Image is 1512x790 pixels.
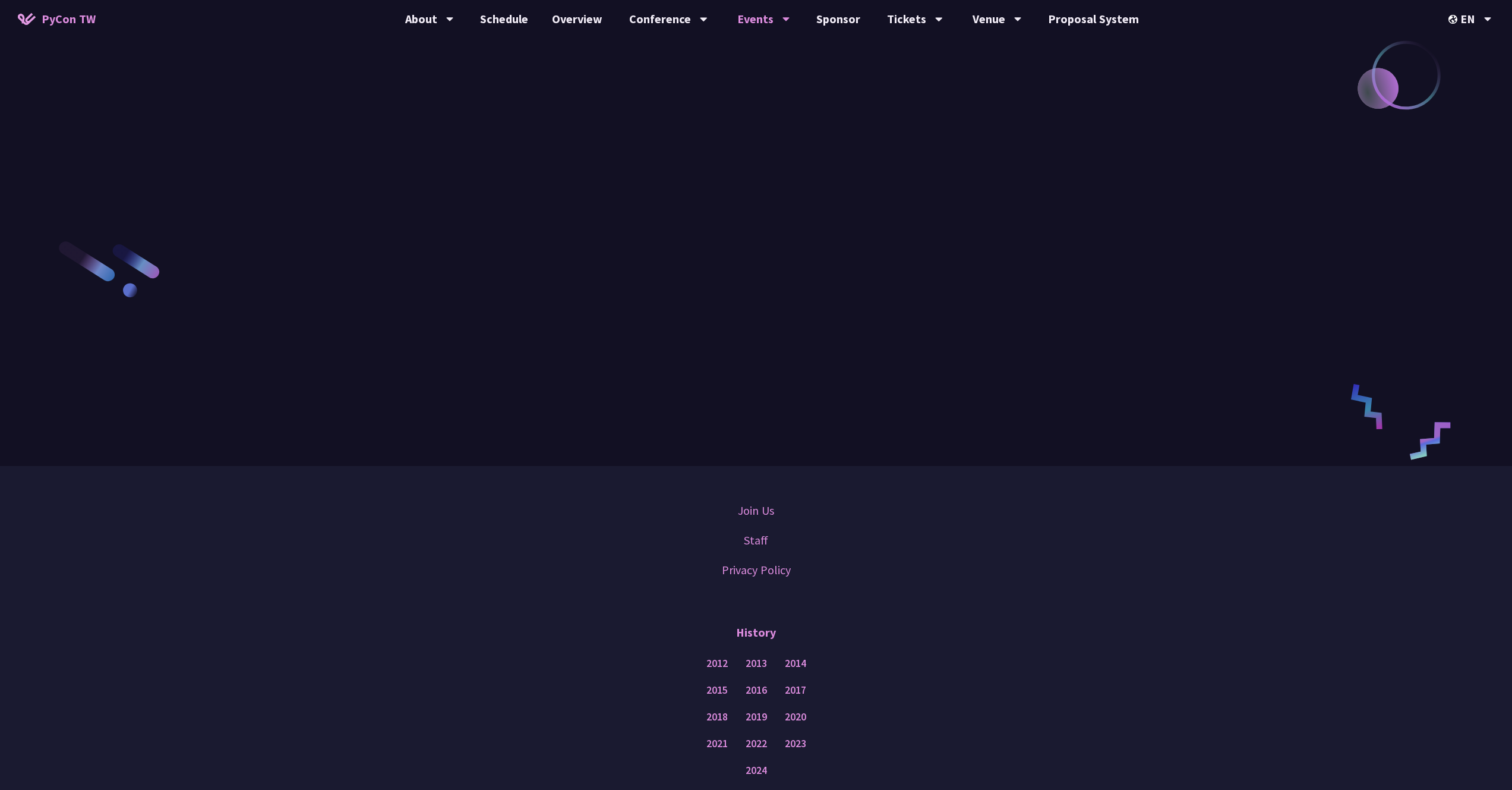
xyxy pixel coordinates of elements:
a: Privacy Policy [722,561,791,579]
a: 2024 [746,763,767,778]
a: 2021 [706,737,728,751]
a: 2013 [746,656,767,671]
a: 2020 [785,710,806,725]
a: 2019 [746,710,767,725]
a: 2016 [746,683,767,698]
a: 2023 [785,737,806,751]
a: 2018 [706,710,728,725]
span: PyCon TW [42,10,96,28]
img: Locale Icon [1448,15,1460,24]
a: 2014 [785,656,806,671]
a: 2022 [746,737,767,751]
a: Join Us [738,502,774,520]
a: 2017 [785,683,806,698]
img: Home icon of PyCon TW 2025 [18,13,36,25]
a: PyCon TW [6,4,108,34]
a: Staff [744,531,768,549]
a: 2012 [706,656,728,671]
p: History [736,615,776,650]
a: 2015 [706,683,728,698]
